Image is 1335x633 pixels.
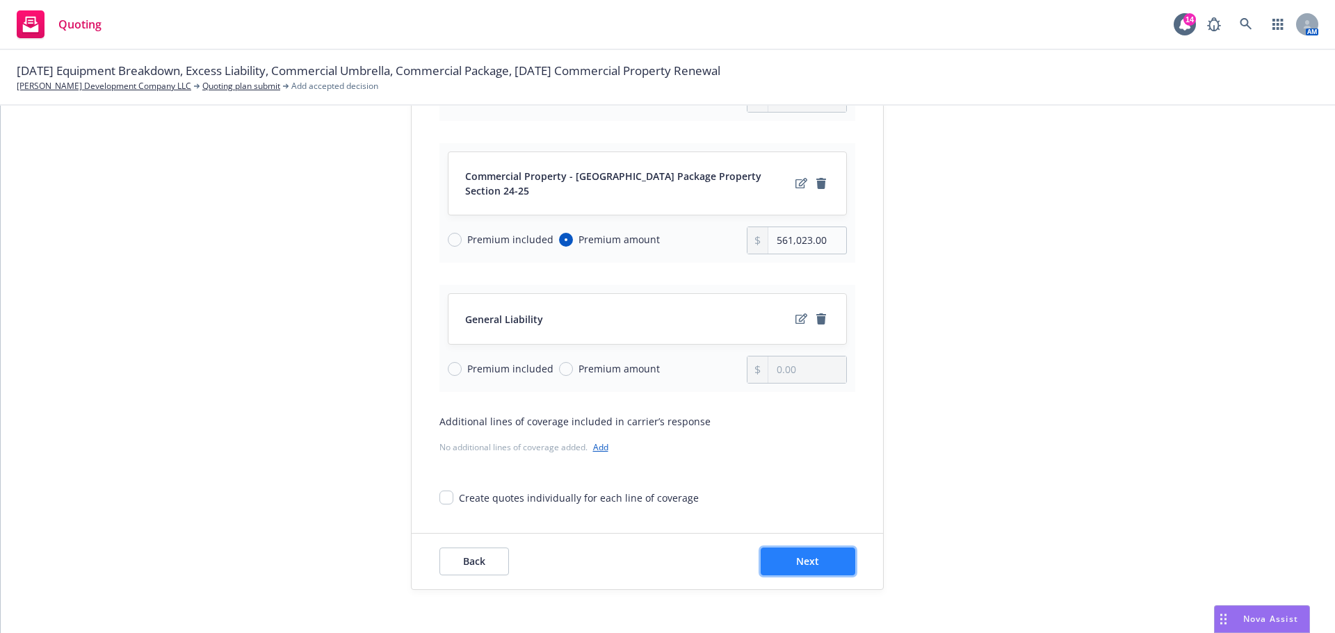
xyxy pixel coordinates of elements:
[1200,10,1228,38] a: Report a Bug
[448,362,462,376] input: Premium included
[439,440,855,454] div: No additional lines of coverage added.
[578,361,660,376] span: Premium amount
[793,311,810,327] a: edit
[17,80,191,92] a: [PERSON_NAME] Development Company LLC
[58,19,102,30] span: Quoting
[467,361,553,376] span: Premium included
[439,414,855,429] div: Additional lines of coverage included in carrier’s response
[813,311,830,327] a: remove
[578,232,660,247] span: Premium amount
[465,169,793,198] span: Commercial Property - [GEOGRAPHIC_DATA] Package Property Section 24-25
[1232,10,1260,38] a: Search
[459,491,699,505] div: Create quotes individually for each line of coverage
[813,175,830,192] a: remove
[1183,13,1196,26] div: 14
[1243,613,1298,625] span: Nova Assist
[1214,605,1310,633] button: Nova Assist
[17,62,720,80] span: [DATE] Equipment Breakdown, Excess Liability, Commercial Umbrella, Commercial Package, [DATE] Com...
[768,356,845,383] input: 0.00
[1264,10,1292,38] a: Switch app
[796,554,819,568] span: Next
[1215,606,1232,632] div: Drag to move
[467,232,553,247] span: Premium included
[448,233,462,247] input: Premium included
[11,5,107,44] a: Quoting
[559,362,573,376] input: Premium amount
[761,548,855,575] button: Next
[291,80,378,92] span: Add accepted decision
[463,554,485,568] span: Back
[559,233,573,247] input: Premium amount
[465,312,543,327] span: General Liability
[793,175,810,192] a: edit
[768,227,845,254] input: 0.00
[593,441,608,453] a: Add
[202,80,280,92] a: Quoting plan submit
[439,548,509,575] button: Back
